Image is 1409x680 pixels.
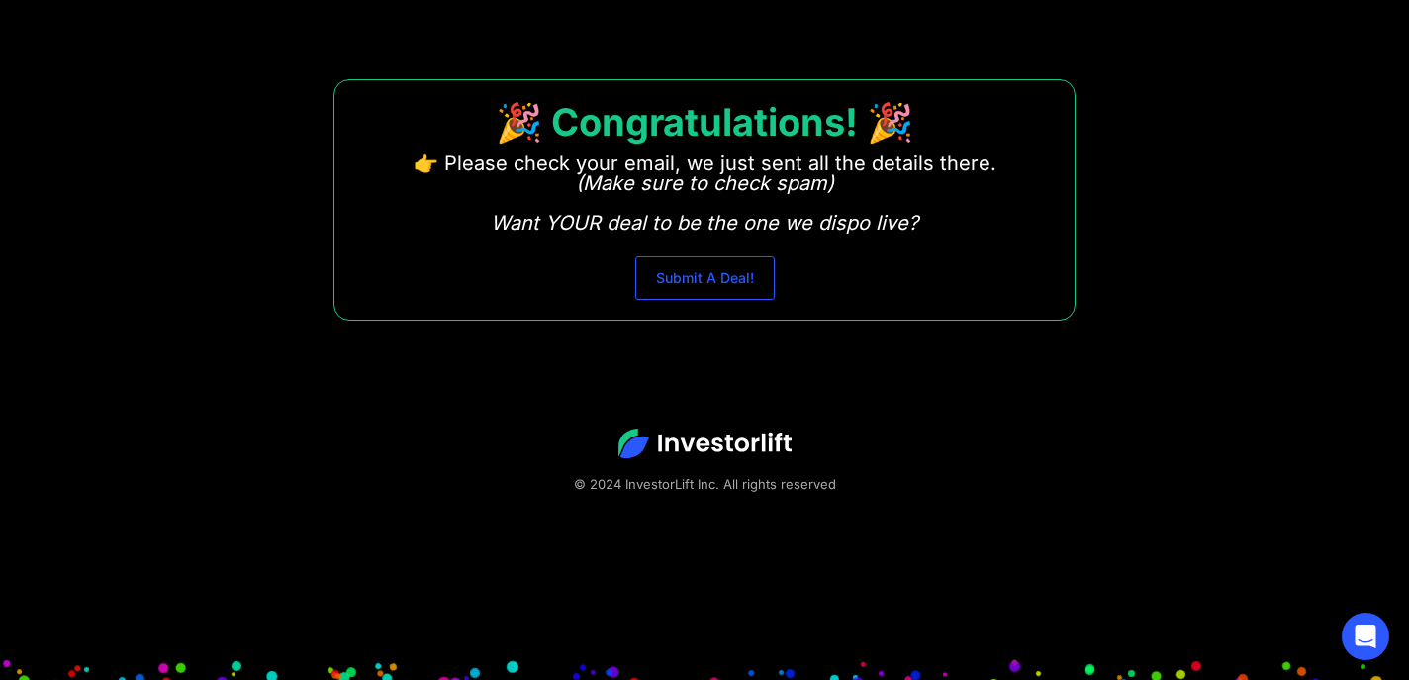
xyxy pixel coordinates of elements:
[414,153,996,233] p: 👉 Please check your email, we just sent all the details there. ‍
[635,256,775,300] a: Submit A Deal!
[496,99,913,145] strong: 🎉 Congratulations! 🎉
[491,171,918,235] em: (Make sure to check spam) Want YOUR deal to be the one we dispo live?
[69,474,1340,494] div: © 2024 InvestorLift Inc. All rights reserved
[1342,613,1389,660] div: Open Intercom Messenger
